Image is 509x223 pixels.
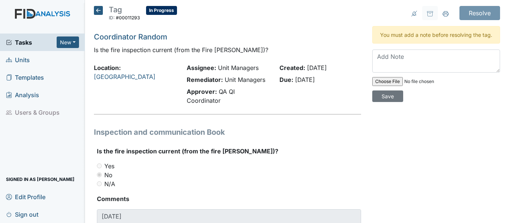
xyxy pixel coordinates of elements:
[94,32,167,41] a: Coordinator Random
[109,15,115,20] span: ID:
[94,73,155,80] a: [GEOGRAPHIC_DATA]
[187,76,223,83] strong: Remediator:
[279,76,293,83] strong: Due:
[104,171,113,179] label: No
[6,173,75,185] span: Signed in as [PERSON_NAME]
[104,179,115,188] label: N/A
[225,76,265,83] span: Unit Managers
[372,90,403,102] input: Save
[57,36,79,48] button: New
[94,64,121,71] strong: Location:
[97,147,278,156] label: Is the fire inspection current (from the fire [PERSON_NAME])?
[6,208,38,220] span: Sign out
[104,162,114,171] label: Yes
[97,172,102,177] input: No
[97,163,102,168] input: Yes
[6,71,44,83] span: Templates
[6,38,57,47] a: Tasks
[459,6,500,20] input: Resolve
[218,64,259,71] span: Unit Managers
[187,88,217,95] strong: Approver:
[116,15,140,20] span: #00011293
[97,194,361,203] strong: Comments
[94,45,361,54] p: Is the fire inspection current (from the Fire [PERSON_NAME])?
[187,64,216,71] strong: Assignee:
[279,64,305,71] strong: Created:
[295,76,315,83] span: [DATE]
[307,64,327,71] span: [DATE]
[6,89,39,101] span: Analysis
[94,127,361,138] h1: Inspection and communication Book
[372,26,500,44] div: You must add a note before resolving the tag.
[146,6,177,15] span: In Progress
[6,191,45,203] span: Edit Profile
[6,54,30,66] span: Units
[109,5,122,14] span: Tag
[97,181,102,186] input: N/A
